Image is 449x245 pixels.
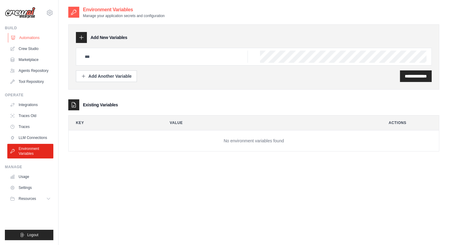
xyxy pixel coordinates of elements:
a: Settings [7,183,53,193]
a: Traces [7,122,53,132]
span: Logout [27,233,38,237]
a: Usage [7,172,53,182]
div: Build [5,26,53,30]
h3: Add New Variables [91,34,127,41]
button: Add Another Variable [76,70,137,82]
div: Add Another Variable [81,73,132,79]
div: Manage [5,165,53,169]
h2: Environment Variables [83,6,165,13]
a: Tool Repository [7,77,53,87]
a: Environment Variables [7,144,53,158]
button: Logout [5,230,53,240]
a: Integrations [7,100,53,110]
img: Logo [5,7,35,19]
a: Marketplace [7,55,53,65]
span: Resources [19,196,36,201]
button: Resources [7,194,53,204]
th: Key [69,115,158,130]
a: Crew Studio [7,44,53,54]
th: Value [162,115,376,130]
a: Automations [8,33,54,43]
div: Operate [5,93,53,98]
p: Manage your application secrets and configuration [83,13,165,18]
h3: Existing Variables [83,102,118,108]
td: No environment variables found [69,130,439,151]
a: Agents Repository [7,66,53,76]
a: LLM Connections [7,133,53,143]
th: Actions [381,115,439,130]
a: Traces Old [7,111,53,121]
